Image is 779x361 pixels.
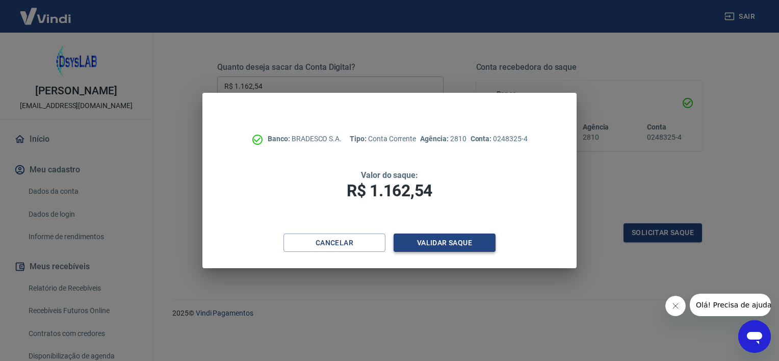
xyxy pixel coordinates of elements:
span: Valor do saque: [361,170,418,180]
iframe: Botão para abrir a janela de mensagens [738,320,771,353]
p: 0248325-4 [471,134,528,144]
iframe: Fechar mensagem [665,296,686,316]
button: Validar saque [394,234,496,252]
p: Conta Corrente [350,134,416,144]
span: R$ 1.162,54 [347,181,432,200]
iframe: Mensagem da empresa [690,294,771,316]
p: 2810 [420,134,466,144]
span: Conta: [471,135,494,143]
span: Tipo: [350,135,368,143]
span: Banco: [268,135,292,143]
p: BRADESCO S.A. [268,134,342,144]
button: Cancelar [283,234,385,252]
span: Olá! Precisa de ajuda? [6,7,86,15]
span: Agência: [420,135,450,143]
